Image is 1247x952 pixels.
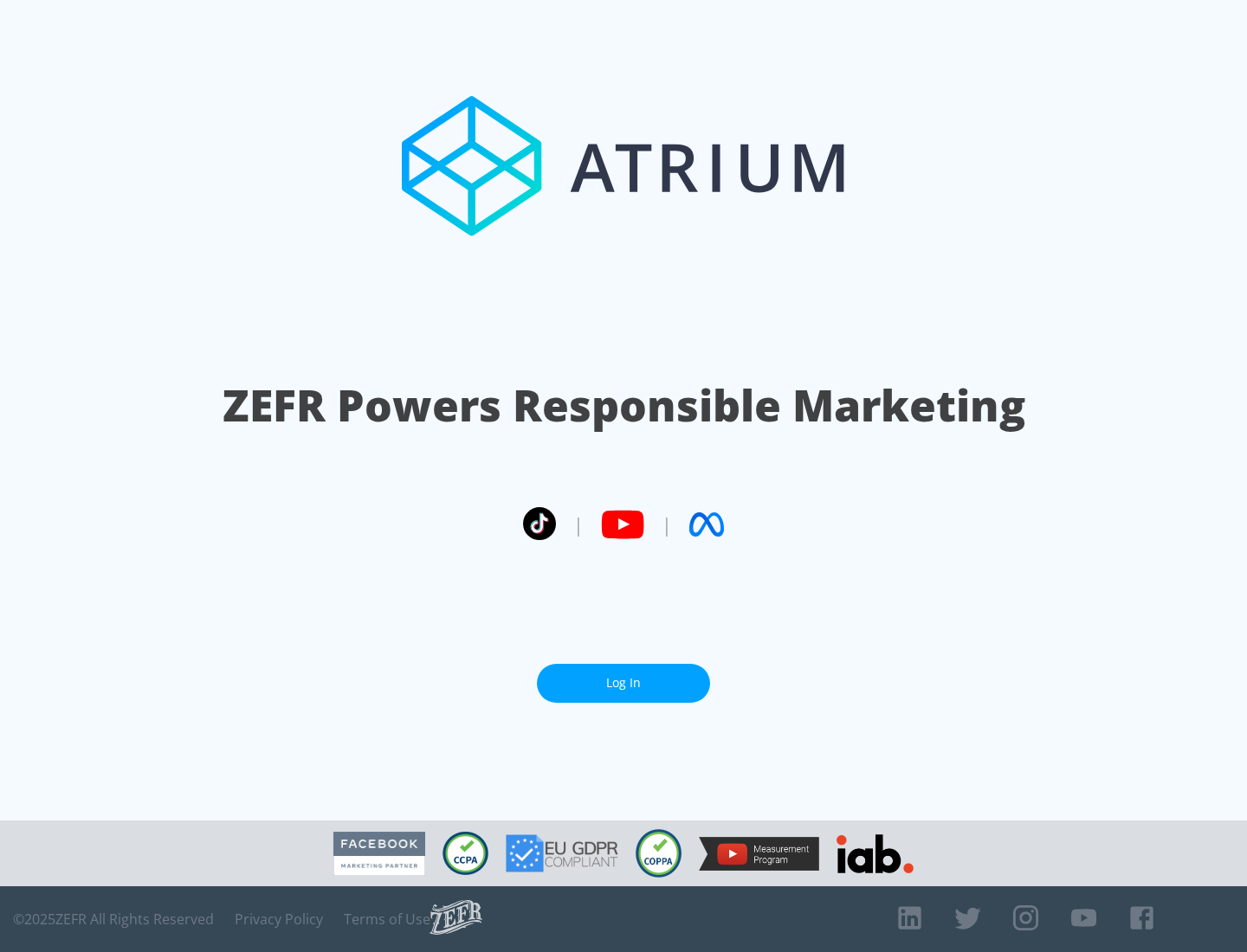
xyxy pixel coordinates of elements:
img: COPPA Compliant [636,829,682,878]
a: Privacy Policy [235,910,323,928]
img: CCPA Compliant [443,832,488,875]
img: Facebook Marketing Partner [333,832,425,876]
img: YouTube Measurement Program [699,837,819,871]
span: © 2025 ZEFR All Rights Reserved [13,910,214,928]
h1: ZEFR Powers Responsible Marketing [223,376,1025,435]
span: | [662,511,672,537]
img: IAB [837,834,914,873]
a: Log In [537,664,710,703]
img: GDPR Compliant [506,834,618,872]
span: | [573,511,584,537]
a: Terms of Use [344,910,430,928]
